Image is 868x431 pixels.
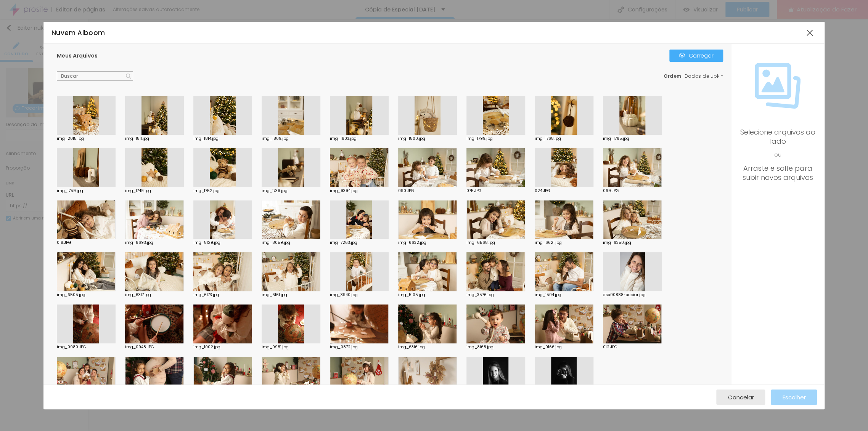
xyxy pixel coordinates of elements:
[193,188,220,194] font: img_1752.jpg
[262,344,289,350] font: img_0981.jpg
[466,188,482,194] font: 075.JPG
[398,240,426,245] font: img_6632.jpg
[125,136,149,141] font: img_1811.jpg
[193,292,219,298] font: img_6173.jpg
[193,240,220,245] font: img_8129.jpg
[755,63,800,109] img: Ícone
[125,344,154,350] font: img_0948.JPG
[126,74,131,79] img: Ícone
[774,151,781,159] font: ou
[125,240,153,245] font: img_8693.jpg
[125,292,151,298] font: img_6317.jpg
[743,163,813,182] font: Arraste e solte para subir novos arquivos
[603,136,629,141] font: img_1765.jpg
[57,344,86,350] font: img_0980.JPG
[57,136,84,141] font: img_2015.jpg
[603,292,646,298] font: dsc00888-copiar.jpg
[771,389,817,405] button: Escolher
[669,50,723,62] button: ÍconeCarregar
[466,240,495,245] font: img_6568.jpg
[330,136,357,141] font: img_1803.jpg
[685,73,729,79] font: Dados de upload
[330,344,358,350] font: img_0872.jpg
[398,136,425,141] font: img_1800.jpg
[330,240,357,245] font: img_7263.jpg
[535,292,561,298] font: img_1504.jpg
[262,292,287,298] font: img_6161.jpg
[398,344,425,350] font: img_6316.jpg
[664,73,682,79] font: Ordem
[57,292,85,298] font: img_6505.jpg
[740,127,815,146] font: Selecione arquivos ao lado
[689,52,714,59] font: Carregar
[466,292,494,298] font: img_3576.jpg
[262,240,290,245] font: img_8059.jpg
[125,188,151,194] font: img_1749.jpg
[57,71,133,81] input: Buscar
[728,393,754,401] font: Cancelar
[679,53,685,59] img: Ícone
[398,188,414,194] font: 090.JPG
[681,73,683,79] font: :
[330,188,358,194] font: img_9394.jpg
[603,188,619,194] font: 069.JPG
[57,188,83,194] font: img_1759.jpg
[466,344,493,350] font: img_8168.jpg
[57,240,71,245] font: 018.JPG
[193,344,220,350] font: img_1002.jpg
[535,240,562,245] font: img_6621.jpg
[535,136,561,141] font: img_1768.jpg
[716,389,765,405] button: Cancelar
[782,393,805,401] font: Escolher
[57,52,98,59] font: Meus Arquivos
[51,28,105,37] font: Nuvem Alboom
[535,188,550,194] font: 024.JPG
[466,136,493,141] font: img_1799.jpg
[603,344,617,350] font: 012.JPG
[398,292,425,298] font: img_5105.jpg
[330,292,358,298] font: img_3940.jpg
[262,136,289,141] font: img_1809.jpg
[535,344,562,350] font: img_0166.jpg
[603,240,631,245] font: img_6350.jpg
[193,136,219,141] font: img_1814.jpg
[262,188,288,194] font: img_1739.jpg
